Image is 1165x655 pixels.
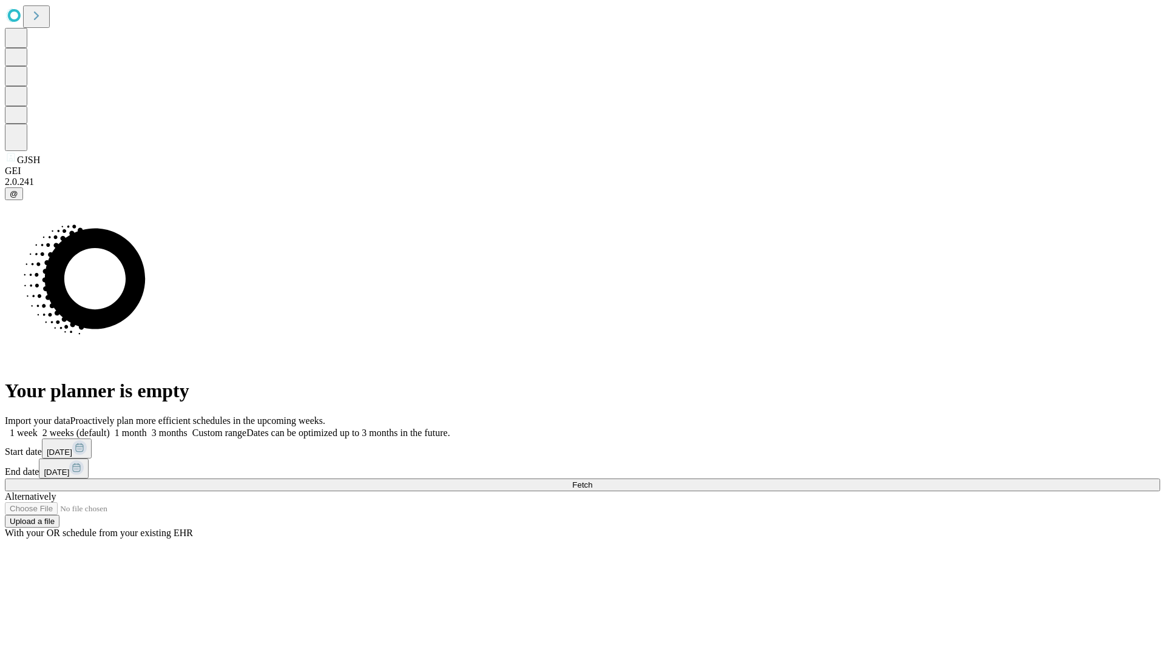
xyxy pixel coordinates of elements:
button: Fetch [5,479,1160,491]
div: GEI [5,166,1160,176]
span: Proactively plan more efficient schedules in the upcoming weeks. [70,415,325,426]
span: [DATE] [47,448,72,457]
button: Upload a file [5,515,59,528]
span: Alternatively [5,491,56,502]
span: @ [10,189,18,198]
span: [DATE] [44,468,69,477]
span: Custom range [192,428,246,438]
span: With your OR schedule from your existing EHR [5,528,193,538]
div: Start date [5,438,1160,458]
span: 1 month [115,428,147,438]
span: GJSH [17,155,40,165]
button: [DATE] [42,438,92,458]
span: Fetch [572,480,592,489]
span: Dates can be optimized up to 3 months in the future. [246,428,450,438]
span: 2 weeks (default) [42,428,110,438]
span: 1 week [10,428,38,438]
button: @ [5,187,23,200]
div: End date [5,458,1160,479]
span: 3 months [152,428,187,438]
button: [DATE] [39,458,89,479]
div: 2.0.241 [5,176,1160,187]
span: Import your data [5,415,70,426]
h1: Your planner is empty [5,380,1160,402]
